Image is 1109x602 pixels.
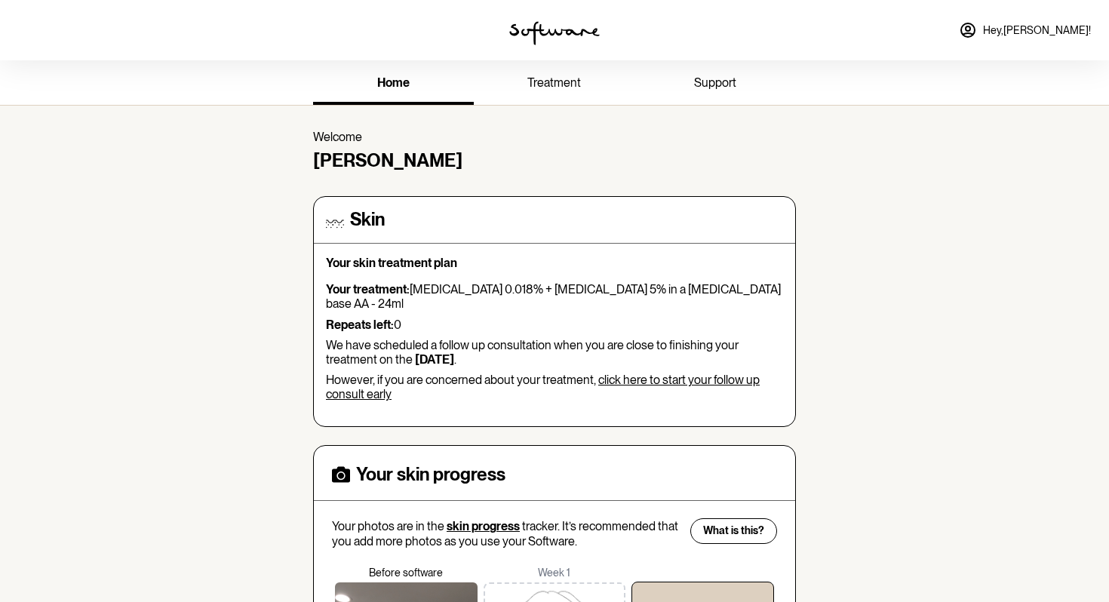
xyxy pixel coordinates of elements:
p: 0 [326,318,783,332]
a: home [313,63,474,105]
b: [DATE] [415,352,454,367]
p: Week 1 [481,567,629,579]
p: Your photos are in the tracker. It’s recommended that you add more photos as you use your Software. [332,519,680,548]
a: support [635,63,796,105]
p: Before software [332,567,481,579]
span: skin progress [447,519,520,533]
span: treatment [527,75,581,90]
img: software logo [509,21,600,45]
h4: [PERSON_NAME] [313,150,796,172]
p: Your skin treatment plan [326,256,783,270]
span: Hey, [PERSON_NAME] ! [983,24,1091,37]
strong: Your treatment: [326,282,410,296]
p: We have scheduled a follow up consultation when you are close to finishing your treatment on the . [326,338,783,367]
span: What is this? [703,524,764,537]
button: What is this? [690,518,777,544]
a: treatment [474,63,634,105]
a: click here to start your follow up consult early [326,373,760,401]
h4: Your skin progress [356,464,505,486]
span: home [377,75,410,90]
span: support [694,75,736,90]
p: Welcome [313,130,796,144]
p: [MEDICAL_DATA] 0.018% + [MEDICAL_DATA] 5% in a [MEDICAL_DATA] base AA - 24ml [326,282,783,311]
strong: Repeats left: [326,318,394,332]
p: However, if you are concerned about your treatment, [326,373,783,401]
a: Hey,[PERSON_NAME]! [950,12,1100,48]
h4: Skin [350,209,385,231]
